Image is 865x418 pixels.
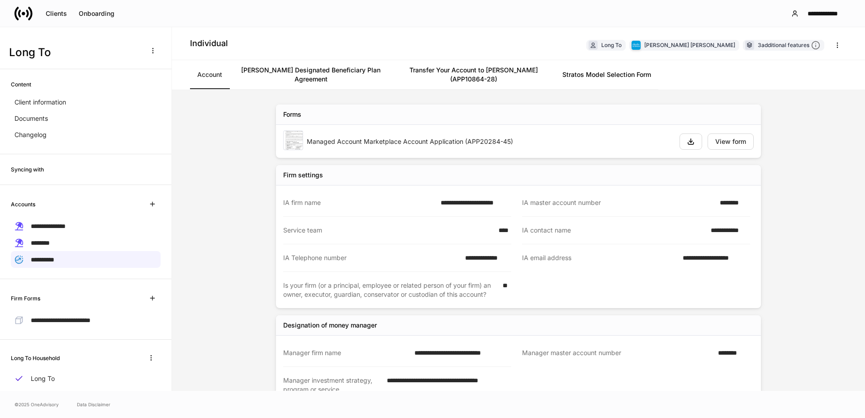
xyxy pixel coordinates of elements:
div: Designation of money manager [283,321,377,330]
div: Is your firm (or a principal, employee or related person of your firm) an owner, executor, guardi... [283,281,497,299]
div: Onboarding [79,10,114,17]
a: Changelog [11,127,161,143]
h6: Long To Household [11,354,60,362]
a: Long To [11,370,161,387]
div: Manager master account number [522,348,713,358]
div: Firm settings [283,171,323,180]
h6: Syncing with [11,165,44,174]
h3: Long To [9,45,140,60]
div: Forms [283,110,301,119]
button: Clients [40,6,73,21]
div: IA firm name [283,198,435,207]
div: Long To [601,41,622,49]
button: View form [708,133,754,150]
div: 3 additional features [758,41,820,50]
div: IA email address [522,253,677,263]
a: Documents [11,110,161,127]
a: Data Disclaimer [77,401,110,408]
h6: Accounts [11,200,35,209]
p: Long To [31,374,55,383]
a: Transfer Your Account to [PERSON_NAME] (APP10864-28) [392,60,555,89]
div: Manager firm name [283,348,409,357]
p: Client information [14,98,66,107]
div: Service team [283,226,493,235]
p: Changelog [14,130,47,139]
a: Account [190,60,229,89]
a: Client information [11,94,161,110]
div: IA contact name [522,226,705,235]
div: IA Telephone number [283,253,460,262]
h6: Firm Forms [11,294,40,303]
div: Managed Account Marketplace Account Application (APP20284-45) [307,137,672,146]
h4: Individual [190,38,228,49]
div: Clients [46,10,67,17]
a: Stratos Model Selection Form [555,60,658,89]
img: charles-schwab-BFYFdbvS.png [632,41,641,50]
span: © 2025 OneAdvisory [14,401,59,408]
p: Documents [14,114,48,123]
h6: Content [11,80,31,89]
button: Onboarding [73,6,120,21]
div: IA master account number [522,198,714,207]
div: [PERSON_NAME] [PERSON_NAME] [644,41,735,49]
a: [PERSON_NAME] Designated Beneficiary Plan Agreement [229,60,392,89]
div: Manager investment strategy, program or service [283,376,381,394]
div: View form [715,138,746,145]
